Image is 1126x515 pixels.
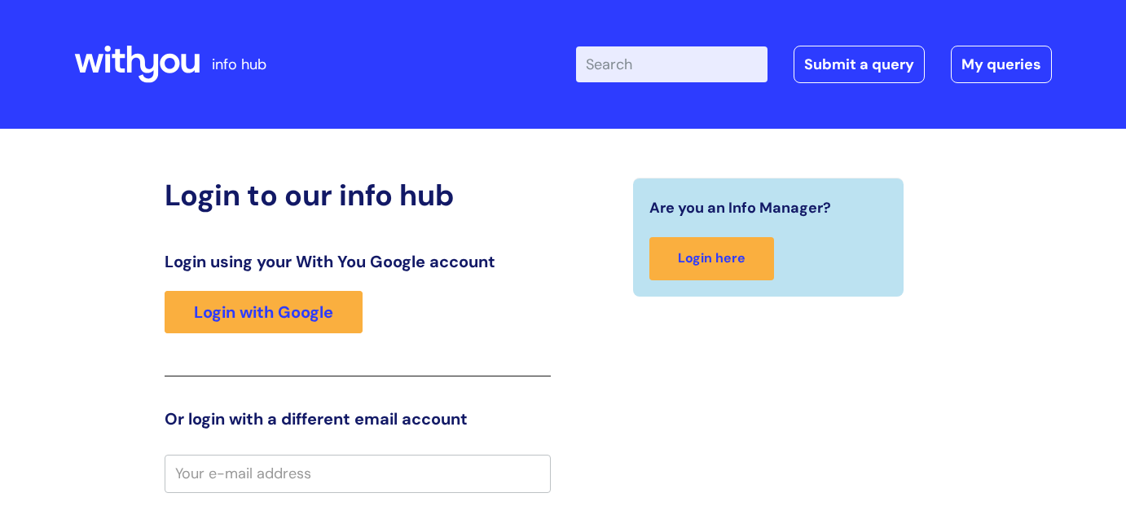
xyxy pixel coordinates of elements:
h3: Or login with a different email account [165,409,551,429]
p: info hub [212,51,266,77]
a: My queries [951,46,1052,83]
a: Login here [649,237,774,280]
span: Are you an Info Manager? [649,195,831,221]
a: Login with Google [165,291,363,333]
input: Search [576,46,768,82]
h2: Login to our info hub [165,178,551,213]
input: Your e-mail address [165,455,551,492]
h3: Login using your With You Google account [165,252,551,271]
a: Submit a query [794,46,925,83]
